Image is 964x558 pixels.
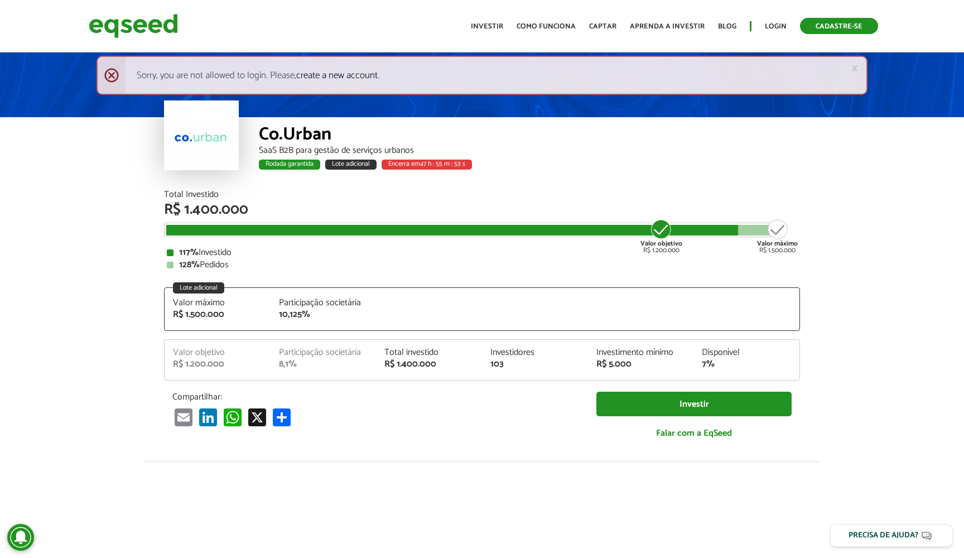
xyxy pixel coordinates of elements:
a: Investir [471,23,503,30]
div: Pedidos [167,261,797,270]
p: Compartilhar: [172,392,580,402]
div: 7% [702,360,791,369]
div: Co.Urban [259,126,800,146]
a: Como funciona [517,23,576,30]
div: Lote adicional [325,160,377,170]
a: Cadastre-se [800,18,878,34]
a: WhatsApp [221,408,244,426]
a: Blog [718,23,736,30]
a: Login [765,23,787,30]
div: Sorry, you are not allowed to login. Please, . [97,56,867,95]
span: 47 h : 55 m : 53 s [420,158,465,169]
strong: 128% [179,257,200,272]
div: Valor objetivo [173,348,262,357]
div: R$ 1.400.000 [164,203,800,217]
div: Investido [167,248,797,257]
a: Email [172,408,195,426]
div: R$ 1.200.000 [173,360,262,369]
div: 103 [490,360,580,369]
a: Share [271,408,293,426]
div: Lote adicional [173,282,224,294]
a: × [851,62,858,74]
div: R$ 1.400.000 [384,360,474,369]
strong: Valor objetivo [640,238,682,249]
div: R$ 1.200.000 [640,218,682,254]
div: Participação societária [279,299,368,307]
a: LinkedIn [197,408,219,426]
div: Total investido [384,348,474,357]
div: 8,1% [279,360,368,369]
div: Disponível [702,348,791,357]
a: Captar [589,23,616,30]
div: Investimento mínimo [596,348,686,357]
strong: 117% [179,245,199,260]
div: SaaS B2B para gestão de serviços urbanos [259,146,800,155]
div: Valor máximo [173,299,262,307]
div: Participação societária [279,348,368,357]
div: Encerra em [382,160,472,170]
img: EqSeed [89,11,178,41]
a: Investir [596,392,792,417]
strong: Valor máximo [757,238,798,249]
div: R$ 1.500.000 [757,218,798,254]
div: R$ 5.000 [596,360,686,369]
div: Investidores [490,348,580,357]
a: X [246,408,268,426]
div: R$ 1.500.000 [173,310,262,319]
a: Falar com a EqSeed [596,422,792,445]
div: Total Investido [164,190,800,199]
a: create a new account [296,71,378,80]
div: Rodada garantida [259,160,320,170]
div: 10,125% [279,310,368,319]
a: Aprenda a investir [630,23,705,30]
